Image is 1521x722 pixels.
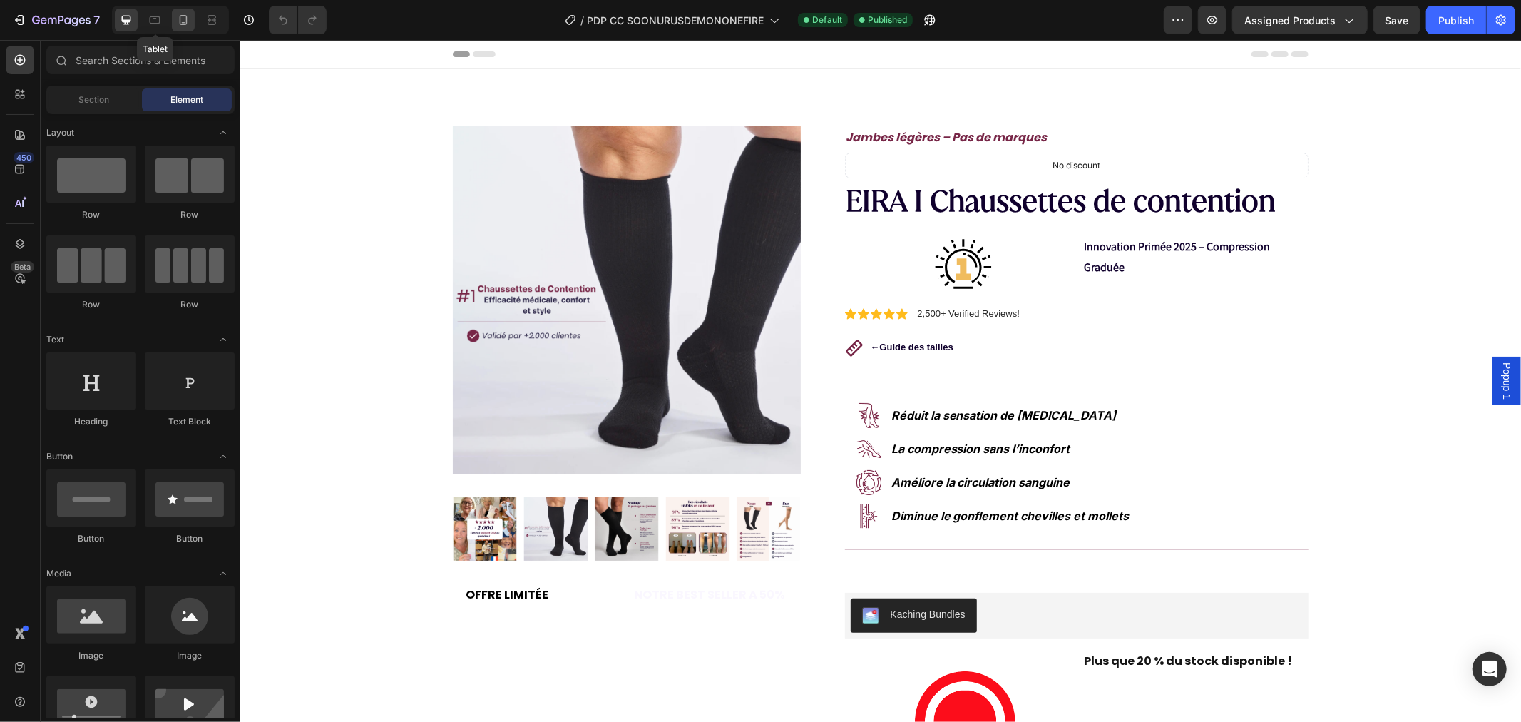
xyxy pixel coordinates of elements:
img: gempages_585563945989833533-815f06d3-6951-465f-88b0-82d650c89067.png [616,464,641,489]
button: Publish [1426,6,1486,34]
div: Publish [1438,13,1474,28]
span: Assigned Products [1244,13,1336,28]
div: Kaching Bundles [650,567,725,582]
span: Toggle open [212,328,235,351]
span: Toggle open [212,562,235,585]
span: Layout [46,126,74,139]
div: Image [145,649,235,662]
div: Undo/Redo [269,6,327,34]
div: Row [145,208,235,221]
span: Section [79,93,110,106]
p: No discount [812,119,860,132]
div: Row [46,298,136,311]
div: Row [145,298,235,311]
span: Default [812,14,842,26]
div: Image [46,649,136,662]
span: Button [46,450,73,463]
p: Réduit la sensation de [MEDICAL_DATA] [651,365,893,386]
iframe: Design area [240,40,1521,722]
div: Row [46,208,136,221]
p: 2,500+ Verified Reviews! [677,268,779,280]
p: Guide des tailles [630,302,713,314]
span: Text [46,333,64,346]
span: PDP CC SOONURUSDEMONONEFIRE [587,13,764,28]
input: Search Sections & Elements [46,46,235,74]
button: Assigned Products [1232,6,1368,34]
div: Beta [11,261,34,273]
img: gempages_585563945989833533-a946a7be-9bc4-40b5-92d1-8743b7ad33b8.png [616,397,641,422]
strong: Améliore la circulation sanguine [651,435,830,449]
button: 7 [6,6,106,34]
div: Button [145,532,235,545]
strong: Innovation Primée 2025 – Compression Graduée [844,199,1030,235]
div: 450 [14,152,34,163]
p: Jambes légères – Pas de marques [606,88,1067,108]
h1: EIRA I Chaussettes de contention [605,141,1069,181]
span: Published [868,14,907,26]
span: / [580,13,584,28]
span: Popup 1 [1259,322,1274,360]
p: La compression sans l’inconfort [651,399,893,420]
img: gempages_585563945989833533-87697257-463b-4b1d-99fc-ed76efa7df49.png [616,430,641,455]
strong: Diminue le gonflement chevilles et mollets [651,469,889,483]
img: gempages_585563945989833533-b6d0cd77-ef84-4c97-b599-1fea6cd38059.png [616,363,641,388]
button: Kaching Bundles [610,559,737,593]
img: KachingBundles.png [622,567,639,584]
strong: ← [630,302,640,312]
div: Button [46,532,136,545]
span: Element [170,93,203,106]
span: Toggle open [212,121,235,144]
div: Text Block [145,415,235,428]
span: Toggle open [212,445,235,468]
p: 7 [93,11,100,29]
span: Media [46,567,71,580]
p: NOTRE BEST SELLER A 50% [394,545,548,566]
img: gempages_585563945989833533-34324c20-2795-43ed-9f11-c8d2da9745ef.svg [695,195,752,253]
div: Heading [46,415,136,428]
p: Plus que 20 % du stock disponible ! [844,611,1055,632]
button: Save [1373,6,1420,34]
div: Open Intercom Messenger [1473,652,1507,686]
span: Save [1386,14,1409,26]
p: OFFRE LIMITÉE [225,545,379,566]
